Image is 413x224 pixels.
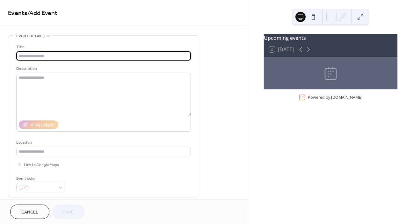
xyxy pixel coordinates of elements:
div: Upcoming events [264,34,397,42]
div: Description [16,65,190,72]
span: Event details [16,33,45,40]
div: Powered by [308,95,362,100]
a: [DOMAIN_NAME] [331,95,362,100]
span: Link to Google Maps [24,162,59,168]
a: Events [8,7,27,19]
div: Location [16,139,190,146]
button: Cancel [10,205,49,219]
span: / Add Event [27,7,57,19]
span: Cancel [21,209,38,216]
div: Title [16,44,190,50]
div: Event color [16,175,64,182]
